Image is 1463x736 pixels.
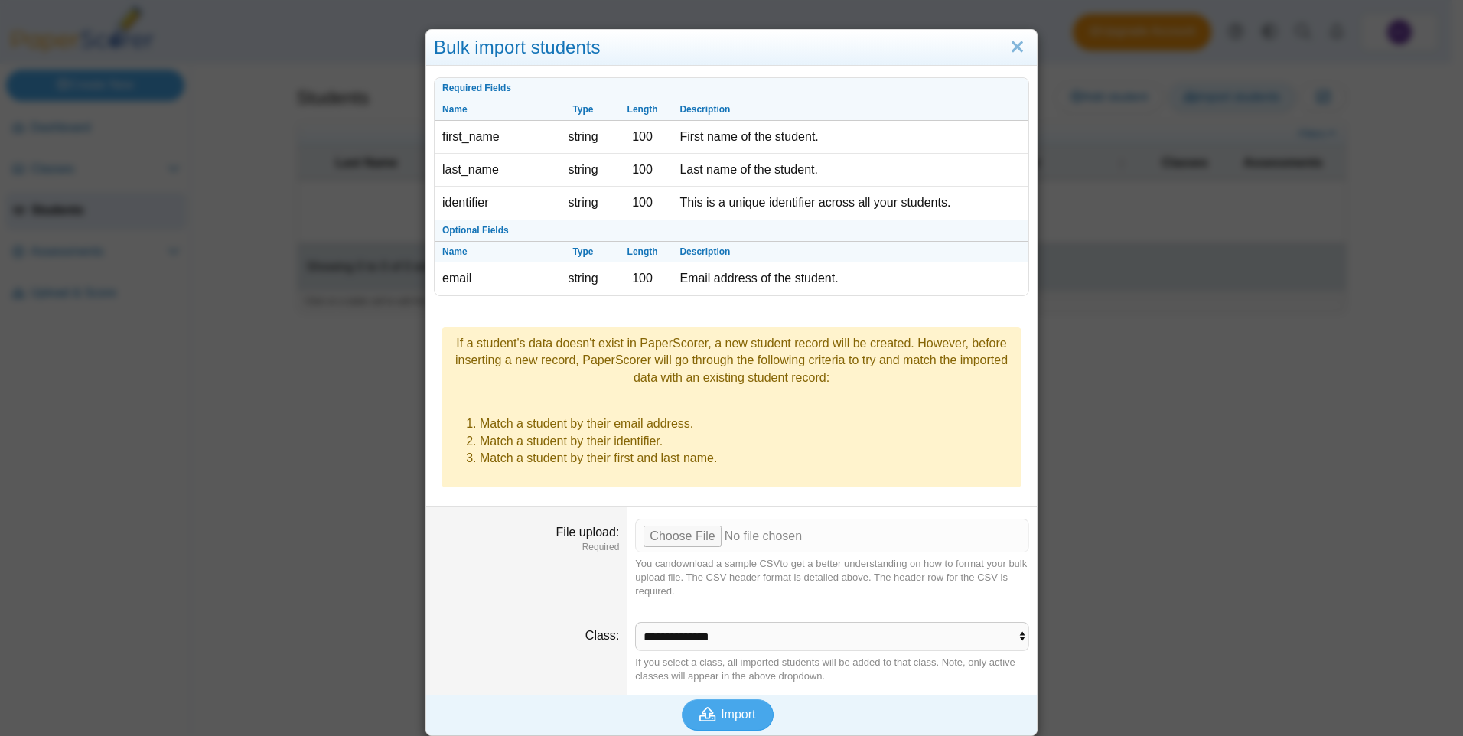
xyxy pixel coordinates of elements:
span: Import [721,708,755,721]
label: File upload [556,526,620,539]
td: 100 [613,187,673,220]
li: Match a student by their first and last name. [480,450,1014,467]
td: string [553,262,613,295]
button: Import [682,699,774,730]
td: email [435,262,553,295]
li: Match a student by their email address. [480,415,1014,432]
td: First name of the student. [672,121,1028,154]
th: Length [613,99,673,121]
td: string [553,154,613,187]
th: Name [435,242,553,263]
td: identifier [435,187,553,220]
td: Last name of the student. [672,154,1028,187]
th: Optional Fields [435,220,1028,242]
td: 100 [613,154,673,187]
dfn: Required [434,541,619,554]
td: first_name [435,121,553,154]
td: This is a unique identifier across all your students. [672,187,1028,220]
div: If you select a class, all imported students will be added to that class. Note, only active class... [635,656,1029,683]
th: Type [553,99,613,121]
th: Name [435,99,553,121]
th: Length [613,242,673,263]
li: Match a student by their identifier. [480,433,1014,450]
td: 100 [613,262,673,295]
th: Description [672,242,1028,263]
td: string [553,187,613,220]
a: Close [1005,34,1029,60]
th: Required Fields [435,78,1028,99]
td: string [553,121,613,154]
td: 100 [613,121,673,154]
a: download a sample CSV [671,558,780,569]
div: If a student's data doesn't exist in PaperScorer, a new student record will be created. However, ... [449,335,1014,386]
td: Email address of the student. [672,262,1028,295]
div: You can to get a better understanding on how to format your bulk upload file. The CSV header form... [635,557,1029,599]
div: Bulk import students [426,30,1037,66]
td: last_name [435,154,553,187]
th: Type [553,242,613,263]
label: Class [585,629,619,642]
th: Description [672,99,1028,121]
